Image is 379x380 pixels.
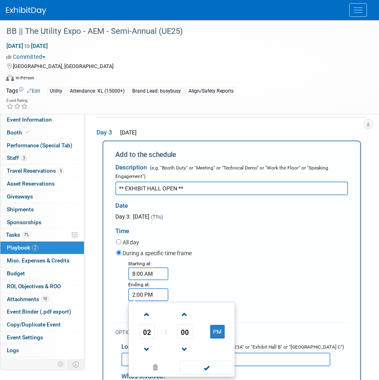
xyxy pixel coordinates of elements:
div: OPTIONAL DETAILS: [115,329,348,336]
span: Staff [7,155,27,161]
span: Travel Reservations [7,167,64,174]
a: Budget [0,267,84,280]
input: Start Time [128,267,168,280]
a: Asset Reservations [0,178,84,190]
a: Edit [27,88,40,94]
span: (Thu) [151,214,163,220]
a: Event Information [0,114,84,126]
span: Performance (Special Tab) [7,142,72,149]
span: (e.g. "Booth Duty" or "Meeting" or "Technical Demo" or "Work the Floor" or "Speaking Engagement") [115,165,328,179]
span: (e.g. "Exhibit Booth" or "Meeting Room 123A" or "Exhibit Hall B" or "[GEOGRAPHIC_DATA] C") [147,344,344,350]
a: Decrement Hour [139,339,155,359]
a: Increment Minute [177,304,193,324]
span: Sponsorships [7,219,41,225]
span: Event Information [7,116,52,123]
body: Rich Text Area. Press ALT-0 for help. [4,3,215,11]
div: Add to the schedule [115,150,348,159]
img: Format-Inperson.png [6,74,14,81]
a: Event Binder (.pdf export) [0,306,84,318]
a: Sponsorships [0,216,84,229]
span: to [23,43,31,49]
span: Event Binder (.pdf export) [7,308,71,315]
label: All day [123,238,139,246]
span: [GEOGRAPHIC_DATA], [GEOGRAPHIC_DATA] [13,63,113,69]
div: Brand Lead: busybusy [130,87,183,95]
span: Budget [7,270,25,277]
span: Description [115,164,147,171]
div: Attendance: XL (15000+) [68,87,127,95]
span: 3 [21,155,27,161]
button: PM [210,325,225,339]
span: Event Settings [7,334,43,341]
td: Tags [6,87,40,96]
span: Day 3: [115,213,131,220]
span: 5 [58,168,64,174]
a: Travel Reservations5 [0,165,84,177]
span: Logs [7,347,19,353]
div: Event Format [6,73,369,85]
small: Ending at: [128,282,150,287]
a: ROI, Objectives & ROO [0,280,84,293]
span: Day 3 [96,128,117,137]
a: Booth [0,126,84,139]
span: ROI, Objectives & ROO [7,283,61,289]
td: Personalize Event Tab Strip [54,359,68,370]
span: Playbook [7,244,38,251]
small: Starting at: [128,261,152,266]
div: Date [115,195,348,213]
a: Logs [0,344,84,357]
span: [DATE] [118,129,137,136]
a: Tasks7% [0,229,84,241]
a: Attachments10 [0,293,84,306]
div: Align/Safety Reports [186,87,236,95]
span: Copy/Duplicate Event [7,321,61,328]
a: Increment Hour [139,304,155,324]
span: Misc. Expenses & Credits [7,257,70,264]
span: 10 [41,296,49,302]
span: 2 [32,245,38,251]
a: Shipments [0,203,84,216]
div: Time [115,221,348,237]
button: Menu [349,3,367,17]
a: Clear selection [130,362,180,374]
a: Staff3 [0,152,84,164]
button: Committed [6,53,49,61]
span: 7% [22,232,31,238]
a: Event Settings [0,331,84,344]
span: Shipments [7,206,34,213]
img: ExhibitDay [6,7,46,15]
span: Asset Reservations [7,180,55,187]
div: Utility [47,87,65,95]
a: Performance (Special Tab) [0,139,84,152]
div: In-Person [15,75,34,81]
div: BB || The Utility Expo - AEM - Semi-Annual (UE25) [4,24,363,39]
i: Booth reservation complete [26,130,30,134]
span: Location [121,343,145,350]
a: Misc. Expenses & Credits [0,254,84,267]
div: Event Rating [6,99,28,103]
td: Toggle Event Tabs [68,359,84,370]
input: End Time [128,288,168,301]
td: : [164,324,168,339]
span: [DATE] [DATE] [6,42,48,50]
span: Tasks [6,231,31,238]
span: Attachments [7,296,49,302]
span: Pick Minute [177,324,193,339]
a: Copy/Duplicate Event [0,318,84,331]
a: Decrement Minute [177,339,193,359]
a: Playbook2 [0,242,84,254]
span: Pick Hour [139,324,155,339]
span: Giveaways [7,193,33,200]
span: Booth [7,129,31,136]
label: During a specific time frame [123,249,192,257]
span: [DATE] [132,213,150,220]
a: Giveaways [0,190,84,203]
a: Done [179,363,234,374]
